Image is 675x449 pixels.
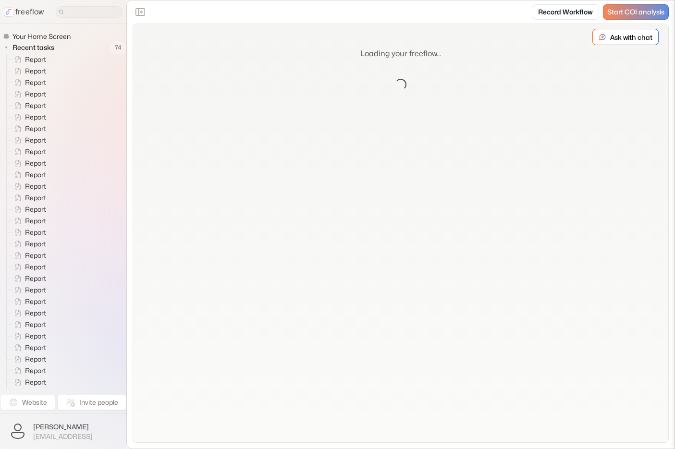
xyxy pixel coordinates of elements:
[7,123,50,134] a: Report
[7,54,50,65] a: Report
[23,170,49,180] span: Report
[4,6,44,18] a: freeflow
[7,319,50,330] a: Report
[23,239,49,249] span: Report
[603,4,669,20] a: Start COI analysis
[610,32,652,42] p: Ask with chat
[23,308,49,318] span: Report
[7,342,50,353] a: Report
[23,366,49,376] span: Report
[7,169,50,181] a: Report
[7,146,50,158] a: Report
[7,388,50,400] a: Report
[7,111,50,123] a: Report
[23,216,49,226] span: Report
[23,297,49,306] span: Report
[7,77,50,88] a: Report
[23,55,49,64] span: Report
[7,204,50,215] a: Report
[23,251,49,260] span: Report
[3,32,74,41] a: Your Home Screen
[23,147,49,157] span: Report
[23,135,49,145] span: Report
[7,158,50,169] a: Report
[23,331,49,341] span: Report
[7,273,50,284] a: Report
[7,134,50,146] a: Report
[7,88,50,100] a: Report
[7,296,50,307] a: Report
[110,41,126,54] span: 74
[23,66,49,76] span: Report
[23,228,49,237] span: Report
[607,8,664,16] span: Start COI analysis
[15,6,44,18] p: freeflow
[33,432,93,441] span: [EMAIL_ADDRESS]
[7,227,50,238] a: Report
[7,261,50,273] a: Report
[33,422,93,432] span: [PERSON_NAME]
[3,42,58,53] button: Recent tasks
[23,205,49,214] span: Report
[7,376,50,388] a: Report
[11,32,74,41] span: Your Home Screen
[23,78,49,87] span: Report
[23,274,49,283] span: Report
[7,181,50,192] a: Report
[23,285,49,295] span: Report
[7,192,50,204] a: Report
[23,182,49,191] span: Report
[23,262,49,272] span: Report
[7,238,50,250] a: Report
[7,353,50,365] a: Report
[7,330,50,342] a: Report
[23,193,49,203] span: Report
[23,320,49,329] span: Report
[7,65,50,77] a: Report
[23,158,49,168] span: Report
[23,101,49,110] span: Report
[23,343,49,352] span: Report
[23,377,49,387] span: Report
[23,112,49,122] span: Report
[7,284,50,296] a: Report
[23,89,49,99] span: Report
[6,419,121,443] button: [PERSON_NAME][EMAIL_ADDRESS]
[7,307,50,319] a: Report
[7,250,50,261] a: Report
[360,48,441,60] p: Loading your freeflow...
[23,354,49,364] span: Report
[133,4,148,20] button: Close the sidebar
[23,124,49,133] span: Report
[532,4,599,20] a: Record Workflow
[7,100,50,111] a: Report
[11,43,57,52] span: Recent tasks
[7,215,50,227] a: Report
[57,395,126,410] button: Invite people
[7,365,50,376] a: Report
